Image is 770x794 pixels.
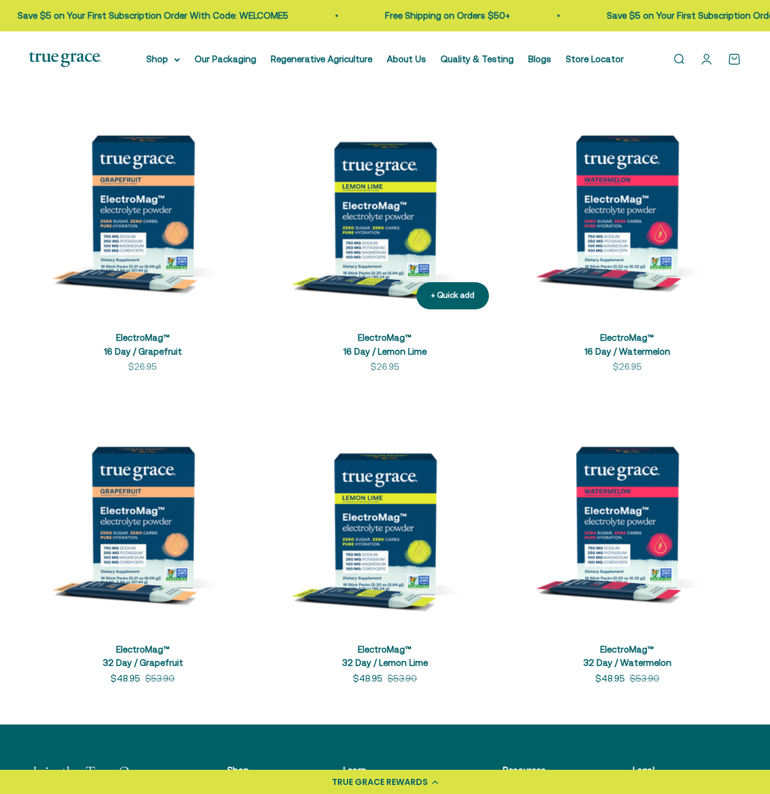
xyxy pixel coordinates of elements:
[146,52,180,66] summary: Shop
[145,671,175,686] compare-at-price: $53.90
[633,763,717,778] p: Legal
[431,289,474,302] div: + Quick add
[271,54,372,64] a: Regenerative Agriculture
[513,403,741,631] img: ElectroMag™
[566,54,624,64] a: Store Locator
[343,763,445,778] p: Learn
[103,644,183,668] a: ElectroMag™32 Day / Grapefruit
[11,8,282,23] p: Save $5 on Your First Subscription Order With Code: WELCOME5
[332,776,428,789] div: TRUE GRACE REWARDS
[387,671,417,686] compare-at-price: $53.90
[271,92,499,320] img: ElectroMag™
[370,360,400,374] sale-price: $26.95
[613,360,642,374] sale-price: $26.95
[104,332,182,357] a: ElectroMag™16 Day / Grapefruit
[378,10,503,21] a: Free Shipping on Orders $50+
[227,763,285,778] p: Shop
[111,671,140,686] sale-price: $48.95
[353,671,383,686] sale-price: $48.95
[630,671,659,686] compare-at-price: $53.90
[584,332,670,357] a: ElectroMag™16 Day / Watermelon
[343,332,427,357] a: ElectroMag™16 Day / Lemon Lime
[416,282,489,309] button: + Quick add
[128,360,157,374] sale-price: $26.95
[513,92,741,320] img: ElectroMag™
[387,54,426,64] a: About Us
[595,671,625,686] sale-price: $48.95
[503,763,575,778] p: Resources
[29,92,257,320] img: ElectroMag™
[441,54,514,64] a: Quality & Testing
[29,403,257,631] img: ElectroMag™
[271,403,499,631] img: ElectroMag™
[195,54,256,64] a: Our Packaging
[583,644,671,668] a: ElectroMag™32 Day / Watermelon
[342,644,428,668] a: ElectroMag™32 Day / Lemon Lime
[528,54,551,64] a: Blogs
